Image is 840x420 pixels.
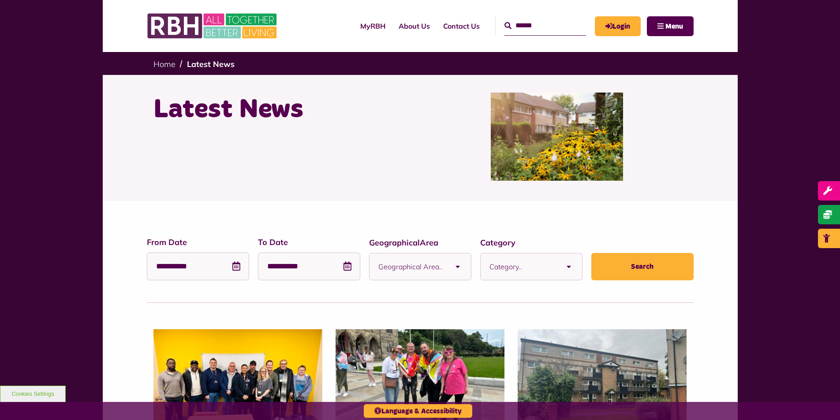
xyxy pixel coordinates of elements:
[187,59,235,69] a: Latest News
[369,237,471,249] label: GeographicalArea
[147,9,279,43] img: RBH
[480,237,582,249] label: Category
[591,253,694,280] button: Search
[153,93,414,127] h1: Latest News
[153,59,175,69] a: Home
[354,14,392,38] a: MyRBH
[378,253,444,280] span: Geographical Area..
[364,404,472,418] button: Language & Accessibility
[258,236,360,248] label: To Date
[392,14,437,38] a: About Us
[647,16,694,36] button: Navigation
[665,23,683,30] span: Menu
[437,14,486,38] a: Contact Us
[147,236,249,248] label: From Date
[491,93,623,181] img: SAZ MEDIA RBH HOUSING4
[489,253,556,280] span: Category..
[800,380,840,420] iframe: Netcall Web Assistant for live chat
[595,16,641,36] a: MyRBH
